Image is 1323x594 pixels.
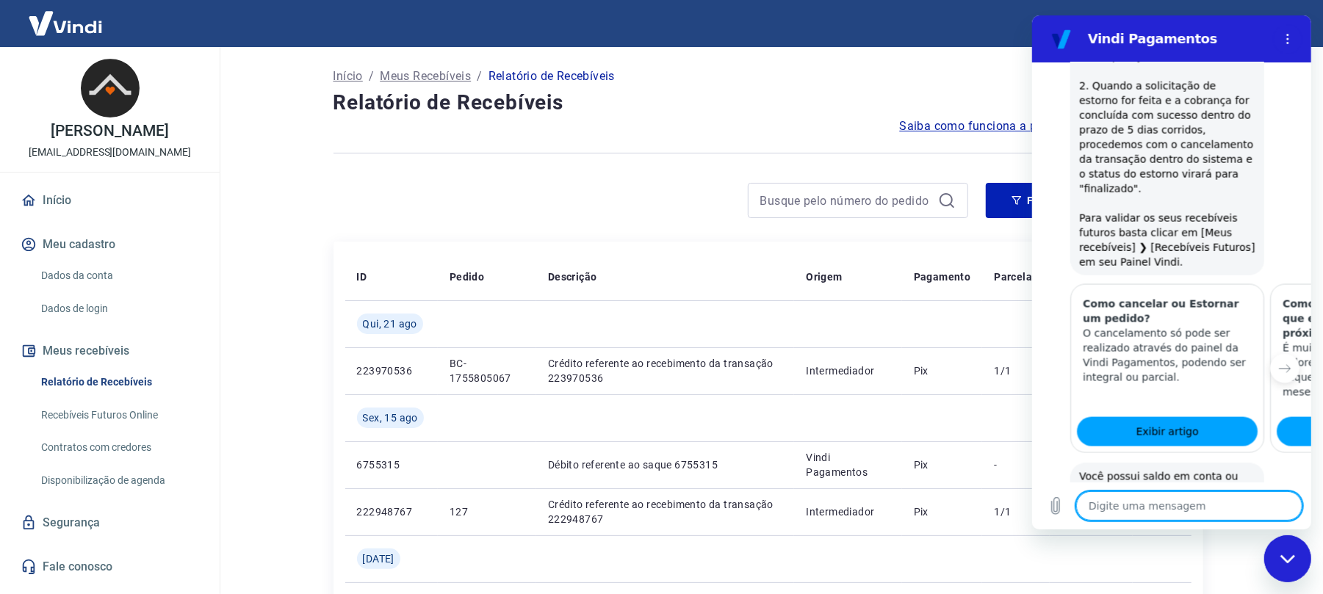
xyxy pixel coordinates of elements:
p: Pagamento [914,269,971,284]
button: Filtros [986,183,1086,218]
a: Segurança [18,507,202,539]
p: Vindi Pagamentos [806,450,890,479]
p: Intermediador [806,363,890,378]
p: BC-1755805067 [450,356,524,385]
span: Você possui saldo em conta ou previsão de recebimento para os próximos 5 dias? [47,455,220,496]
p: 6755315 [357,457,426,472]
p: Pedido [450,269,484,284]
p: / [477,68,482,85]
a: Contratos com credores [35,432,202,463]
p: 127 [450,504,524,519]
p: [EMAIL_ADDRESS][DOMAIN_NAME] [29,145,191,160]
button: Meu cadastro [18,228,202,261]
p: Pix [914,504,971,519]
h3: Como visualizar os valores que eu vou receber nos próximos dias/meses? [250,281,419,325]
span: Sex, 15 ago [363,410,418,425]
p: [PERSON_NAME] [51,123,168,139]
a: Exibir artigo: 'Como visualizar os valores que eu vou receber nos próximos dias/meses?' [245,402,425,431]
p: Descrição [548,269,597,284]
iframe: Janela de mensagens [1032,15,1311,529]
p: - [994,457,1037,472]
button: Meus recebíveis [18,335,202,367]
button: Carregar arquivo [9,476,38,505]
p: 223970536 [357,363,426,378]
p: Pix [914,457,971,472]
input: Busque pelo número do pedido [760,189,932,211]
a: Disponibilização de agenda [35,466,202,496]
a: Saiba como funciona a programação dos recebimentos [900,117,1203,135]
p: / [369,68,374,85]
span: Qui, 21 ago [363,316,417,331]
a: Recebíveis Futuros Online [35,400,202,430]
p: 1/1 [994,504,1037,519]
a: Início [18,184,202,217]
a: Fale conosco [18,551,202,583]
p: Parcelas [994,269,1037,284]
a: Relatório de Recebíveis [35,367,202,397]
p: Pix [914,363,971,378]
span: [DATE] [363,551,394,566]
p: Débito referente ao saque 6755315 [548,457,782,472]
p: Crédito referente ao recebimento da transação 222948767 [548,497,782,526]
p: É muito importante saber quais valores estarão disponíveis para saque nos próximos dias ou meses,... [250,325,419,384]
img: Vindi [18,1,113,46]
p: Relatório de Recebíveis [489,68,615,85]
h4: Relatório de Recebíveis [334,88,1203,117]
iframe: Botão para abrir a janela de mensagens, conversa em andamento [1264,535,1311,582]
p: ID [357,269,367,284]
a: Início [334,68,363,85]
p: 1/1 [994,363,1037,378]
p: Intermediador [806,504,890,519]
p: Crédito referente ao recebimento da transação 223970536 [548,356,782,385]
button: Sair [1252,10,1305,37]
a: Dados da conta [35,261,202,291]
a: Meus Recebíveis [380,68,471,85]
p: Origem [806,269,842,284]
a: Dados de login [35,294,202,324]
p: 222948767 [357,504,426,519]
img: b4944791-93a3-4716-b35c-579ca609a3d3.jpeg [81,59,140,117]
